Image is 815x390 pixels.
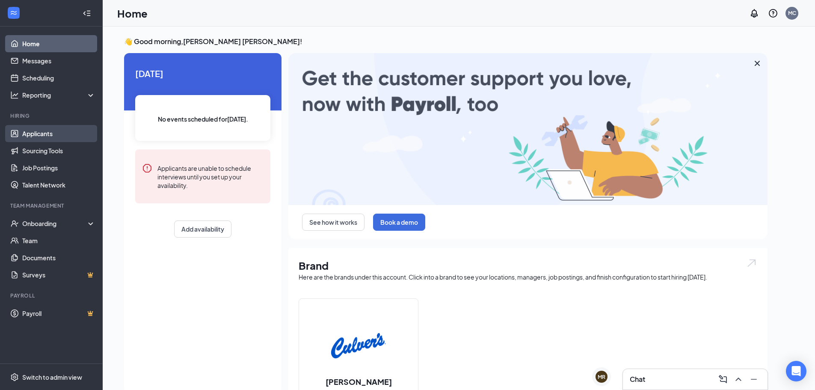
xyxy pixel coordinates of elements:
img: Culver's [331,318,386,373]
a: Messages [22,52,95,69]
div: Onboarding [22,219,88,228]
h1: Home [117,6,148,21]
button: ComposeMessage [716,372,730,386]
img: payroll-large.gif [288,53,768,205]
img: open.6027fd2a22e1237b5b06.svg [746,258,757,268]
h3: 👋 Good morning, [PERSON_NAME] [PERSON_NAME] ! [124,37,768,46]
div: Hiring [10,112,94,119]
a: Team [22,232,95,249]
div: Team Management [10,202,94,209]
span: [DATE] [135,67,270,80]
div: Here are the brands under this account. Click into a brand to see your locations, managers, job p... [299,273,757,281]
svg: Notifications [749,8,759,18]
a: Scheduling [22,69,95,86]
a: Applicants [22,125,95,142]
a: Job Postings [22,159,95,176]
span: No events scheduled for [DATE] . [158,114,248,124]
h3: Chat [630,375,645,384]
div: Payroll [10,292,94,299]
svg: Collapse [83,9,91,18]
div: Reporting [22,91,96,99]
svg: Settings [10,373,19,381]
div: Switch to admin view [22,373,82,381]
a: PayrollCrown [22,305,95,322]
button: See how it works [302,214,365,231]
div: Applicants are unable to schedule interviews until you set up your availability. [157,163,264,190]
div: MR [598,373,605,381]
svg: Error [142,163,152,173]
h1: Brand [299,258,757,273]
div: MC [788,9,796,17]
a: Sourcing Tools [22,142,95,159]
svg: Minimize [749,374,759,384]
svg: QuestionInfo [768,8,778,18]
svg: WorkstreamLogo [9,9,18,17]
a: Documents [22,249,95,266]
button: Add availability [174,220,231,238]
svg: ComposeMessage [718,374,728,384]
a: Home [22,35,95,52]
svg: UserCheck [10,219,19,228]
div: Open Intercom Messenger [786,361,806,381]
button: ChevronUp [732,372,745,386]
a: SurveysCrown [22,266,95,283]
a: Talent Network [22,176,95,194]
svg: Analysis [10,91,19,99]
h2: [PERSON_NAME] [317,376,400,387]
button: Minimize [747,372,761,386]
button: Book a demo [373,214,425,231]
svg: Cross [752,58,762,68]
svg: ChevronUp [733,374,744,384]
